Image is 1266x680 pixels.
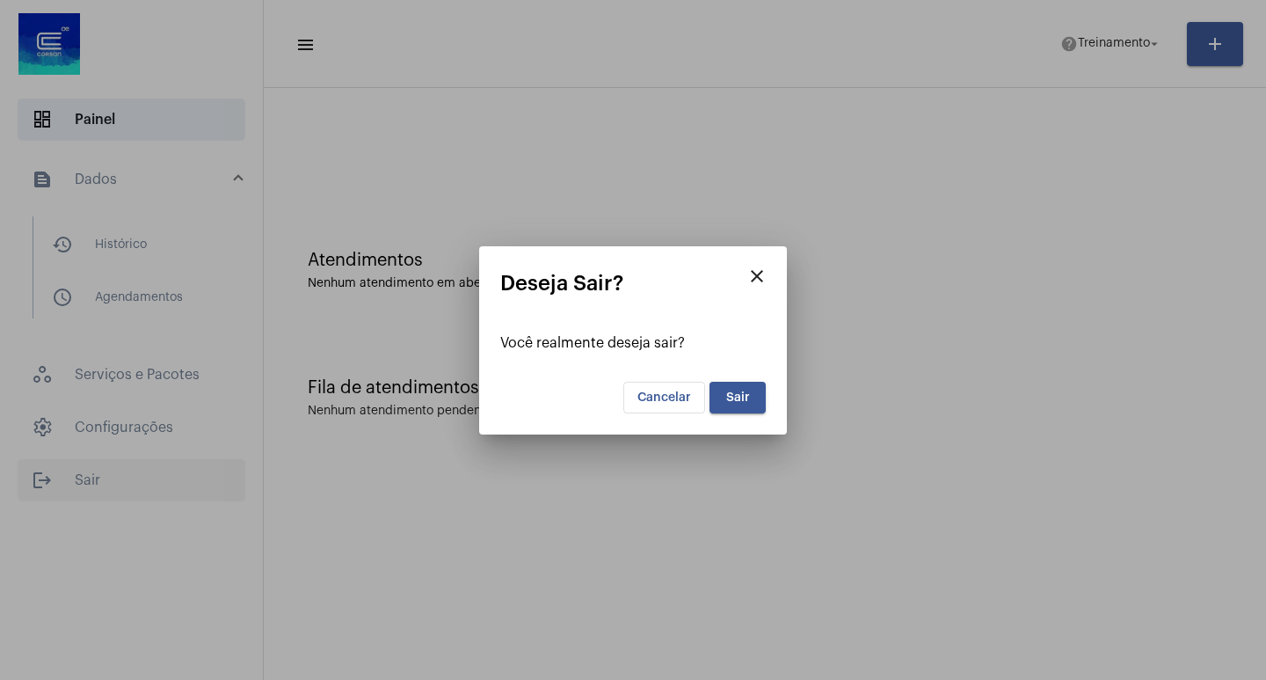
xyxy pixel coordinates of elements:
mat-icon: close [746,266,768,287]
span: Cancelar [637,391,691,404]
span: Sair [726,391,750,404]
mat-card-title: Deseja Sair? [500,272,766,295]
button: Sair [709,382,766,413]
button: Cancelar [623,382,705,413]
div: Você realmente deseja sair? [500,335,766,351]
